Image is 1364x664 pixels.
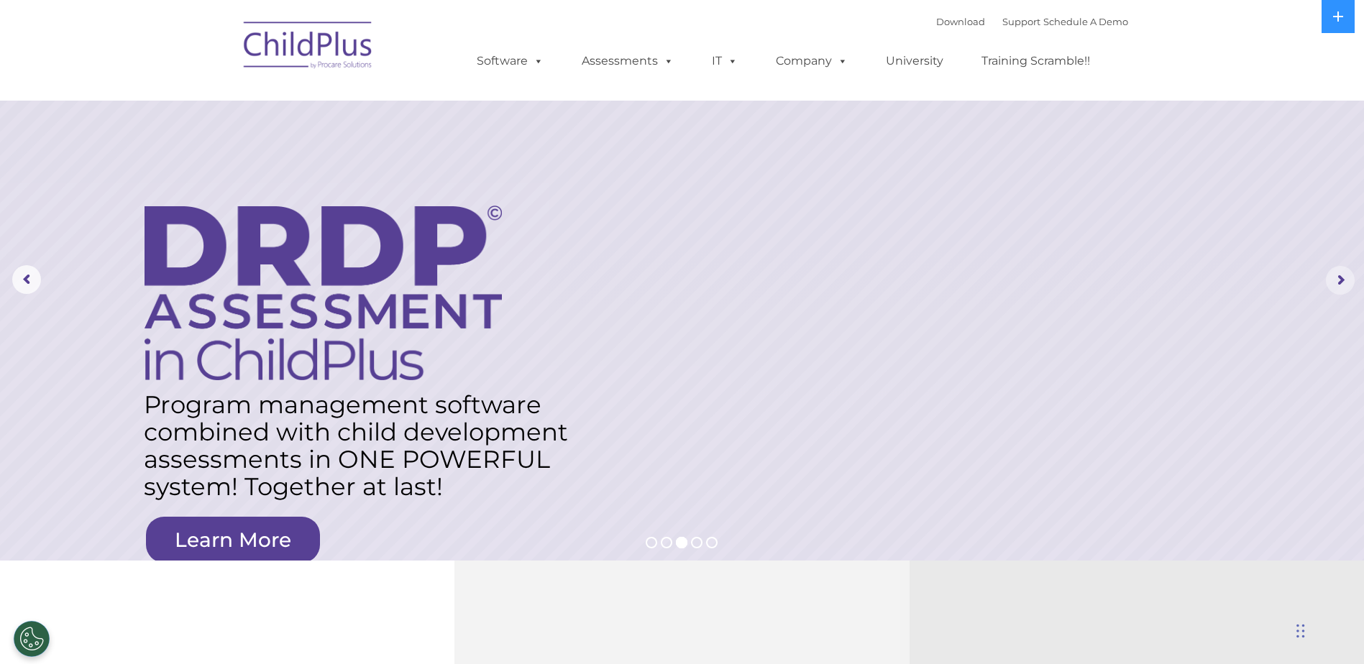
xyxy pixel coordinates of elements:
[761,47,862,75] a: Company
[14,621,50,657] button: Cookies Settings
[462,47,558,75] a: Software
[567,47,688,75] a: Assessments
[1043,16,1128,27] a: Schedule A Demo
[146,517,320,563] a: Learn More
[936,16,985,27] a: Download
[1002,16,1040,27] a: Support
[1129,509,1364,664] iframe: Chat Widget
[200,95,244,106] span: Last name
[1296,609,1305,653] div: Drag
[237,11,380,83] img: ChildPlus by Procare Solutions
[967,47,1104,75] a: Training Scramble!!
[145,206,502,380] img: DRDP Assessment in ChildPlus
[144,391,580,500] rs-layer: Program management software combined with child development assessments in ONE POWERFUL system! T...
[200,154,261,165] span: Phone number
[871,47,958,75] a: University
[697,47,752,75] a: IT
[936,16,1128,27] font: |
